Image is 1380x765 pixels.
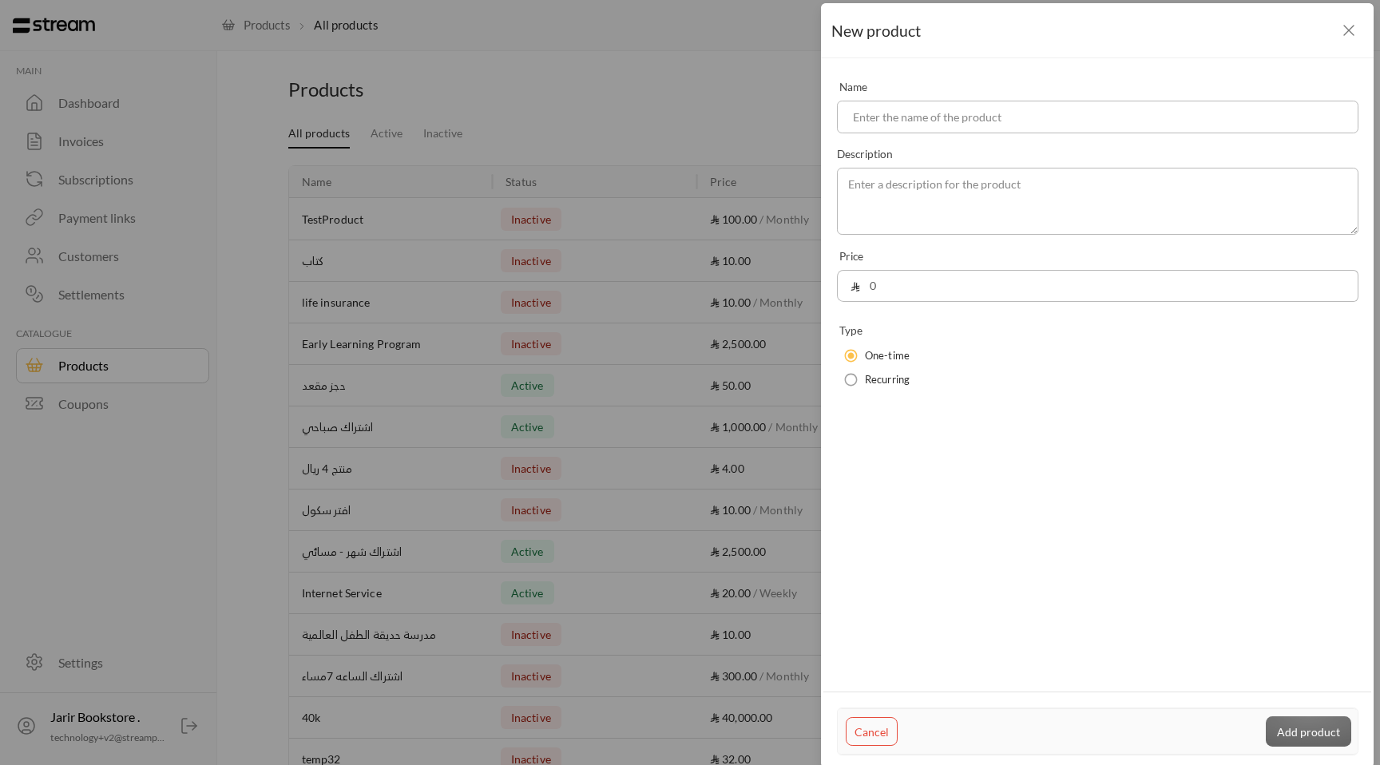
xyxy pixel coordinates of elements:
[865,348,910,364] span: One-time
[839,323,862,339] label: Type
[1339,21,1358,40] button: Close
[865,372,910,388] span: Recurring
[839,79,867,95] label: Name
[846,717,898,746] button: Cancel
[831,22,921,40] span: New product
[837,146,893,162] label: Description
[839,248,863,264] label: Price
[859,270,1358,303] input: Enter the price for the product
[837,101,1358,133] input: Enter the name of the product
